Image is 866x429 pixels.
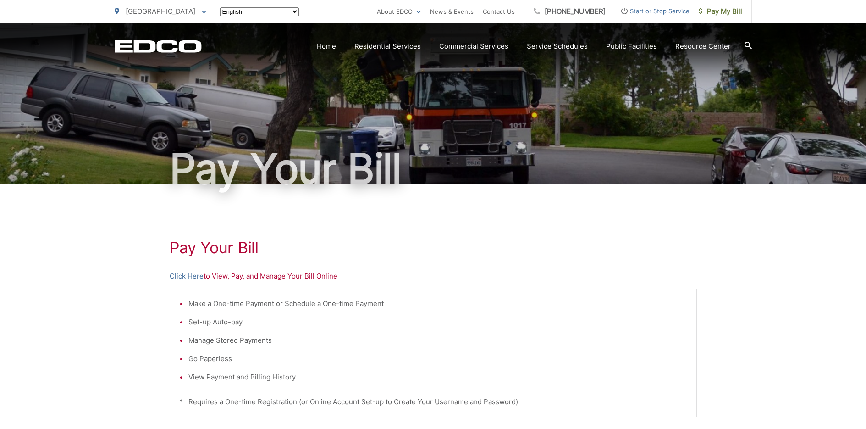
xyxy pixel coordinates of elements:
[527,41,588,52] a: Service Schedules
[179,396,687,407] p: * Requires a One-time Registration (or Online Account Set-up to Create Your Username and Password)
[170,239,697,257] h1: Pay Your Bill
[675,41,731,52] a: Resource Center
[220,7,299,16] select: Select a language
[354,41,421,52] a: Residential Services
[115,146,752,192] h1: Pay Your Bill
[170,271,204,282] a: Click Here
[188,317,687,328] li: Set-up Auto-pay
[188,353,687,364] li: Go Paperless
[699,6,742,17] span: Pay My Bill
[430,6,474,17] a: News & Events
[317,41,336,52] a: Home
[126,7,195,16] span: [GEOGRAPHIC_DATA]
[115,40,202,53] a: EDCD logo. Return to the homepage.
[606,41,657,52] a: Public Facilities
[439,41,508,52] a: Commercial Services
[377,6,421,17] a: About EDCO
[170,271,697,282] p: to View, Pay, and Manage Your Bill Online
[188,372,687,383] li: View Payment and Billing History
[483,6,515,17] a: Contact Us
[188,298,687,309] li: Make a One-time Payment or Schedule a One-time Payment
[188,335,687,346] li: Manage Stored Payments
